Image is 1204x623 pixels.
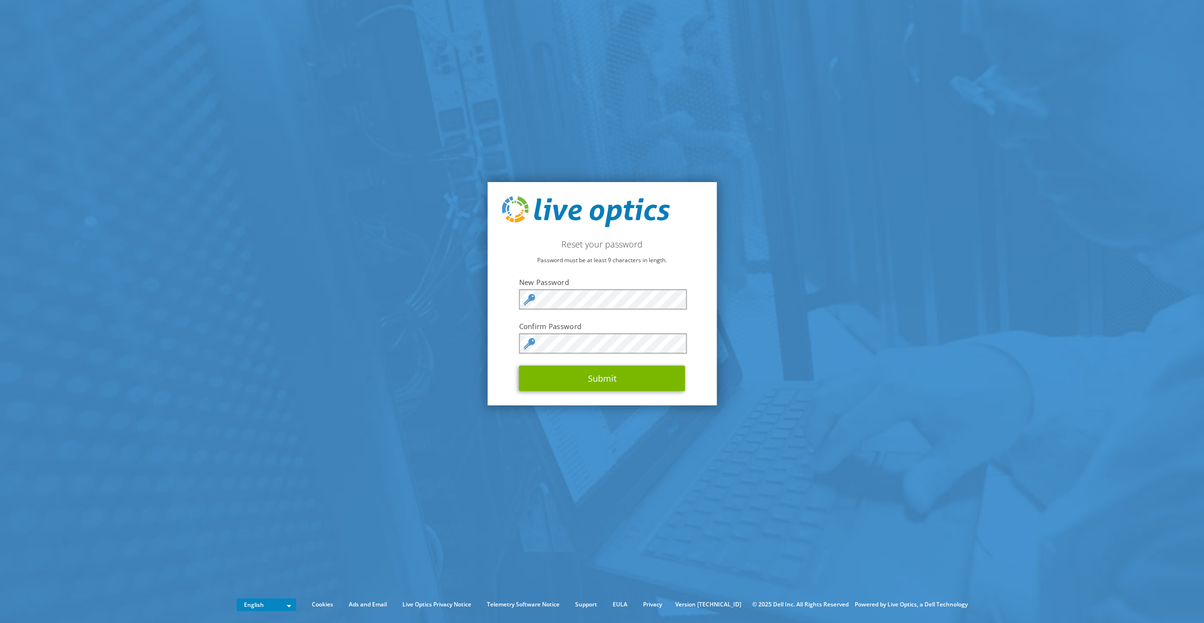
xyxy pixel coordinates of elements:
li: Powered by Live Optics, a Dell Technology [855,599,968,610]
li: © 2025 Dell Inc. All Rights Reserved [747,599,853,610]
img: live_optics_svg.svg [502,196,670,228]
a: Live Optics Privacy Notice [395,599,478,610]
a: Telemetry Software Notice [480,599,567,610]
a: Cookies [305,599,340,610]
label: Confirm Password [519,321,685,331]
p: Password must be at least 9 characters in length. [502,255,702,266]
a: Support [568,599,604,610]
a: EULA [606,599,635,610]
a: Ads and Email [342,599,394,610]
a: Privacy [636,599,669,610]
button: Submit [519,366,685,391]
label: New Password [519,277,685,287]
h2: Reset your password [502,239,702,249]
li: Version [TECHNICAL_ID] [671,599,746,610]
